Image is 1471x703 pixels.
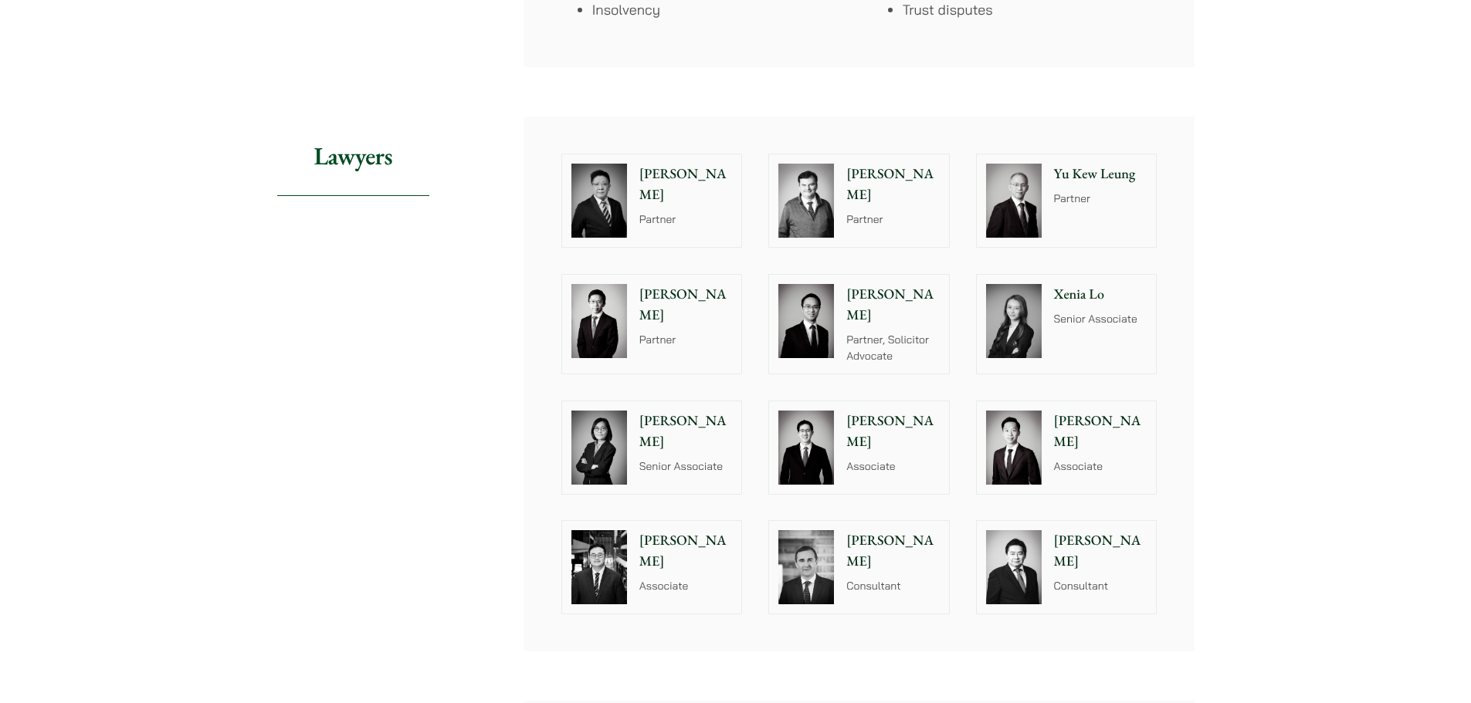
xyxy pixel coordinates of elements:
[639,332,733,348] p: Partner
[571,284,627,358] img: Henry Ma photo
[768,274,950,374] a: [PERSON_NAME] Partner, Solicitor Advocate
[639,211,733,228] p: Partner
[976,274,1157,374] a: Xenia Lo Senior Associate
[1054,578,1147,594] p: Consultant
[976,401,1157,495] a: [PERSON_NAME] Associate
[1054,458,1147,475] p: Associate
[846,164,940,205] p: [PERSON_NAME]
[639,284,733,326] p: [PERSON_NAME]
[768,154,950,248] a: [PERSON_NAME] Partner
[639,411,733,452] p: [PERSON_NAME]
[846,530,940,572] p: [PERSON_NAME]
[1054,311,1147,327] p: Senior Associate
[639,530,733,572] p: [PERSON_NAME]
[1054,284,1147,305] p: Xenia Lo
[1054,191,1147,207] p: Partner
[846,411,940,452] p: [PERSON_NAME]
[277,117,429,196] h2: Lawyers
[768,520,950,614] a: [PERSON_NAME] Consultant
[561,520,743,614] a: [PERSON_NAME] Associate
[639,164,733,205] p: [PERSON_NAME]
[561,154,743,248] a: [PERSON_NAME] Partner
[846,284,940,326] p: [PERSON_NAME]
[561,274,743,374] a: Henry Ma photo [PERSON_NAME] Partner
[976,520,1157,614] a: [PERSON_NAME] Consultant
[846,211,940,228] p: Partner
[639,458,733,475] p: Senior Associate
[1054,411,1147,452] p: [PERSON_NAME]
[1054,530,1147,572] p: [PERSON_NAME]
[846,578,940,594] p: Consultant
[846,458,940,475] p: Associate
[561,401,743,495] a: [PERSON_NAME] Senior Associate
[976,154,1157,248] a: Yu Kew Leung Partner
[768,401,950,495] a: [PERSON_NAME] Associate
[639,578,733,594] p: Associate
[1054,164,1147,184] p: Yu Kew Leung
[846,332,940,364] p: Partner, Solicitor Advocate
